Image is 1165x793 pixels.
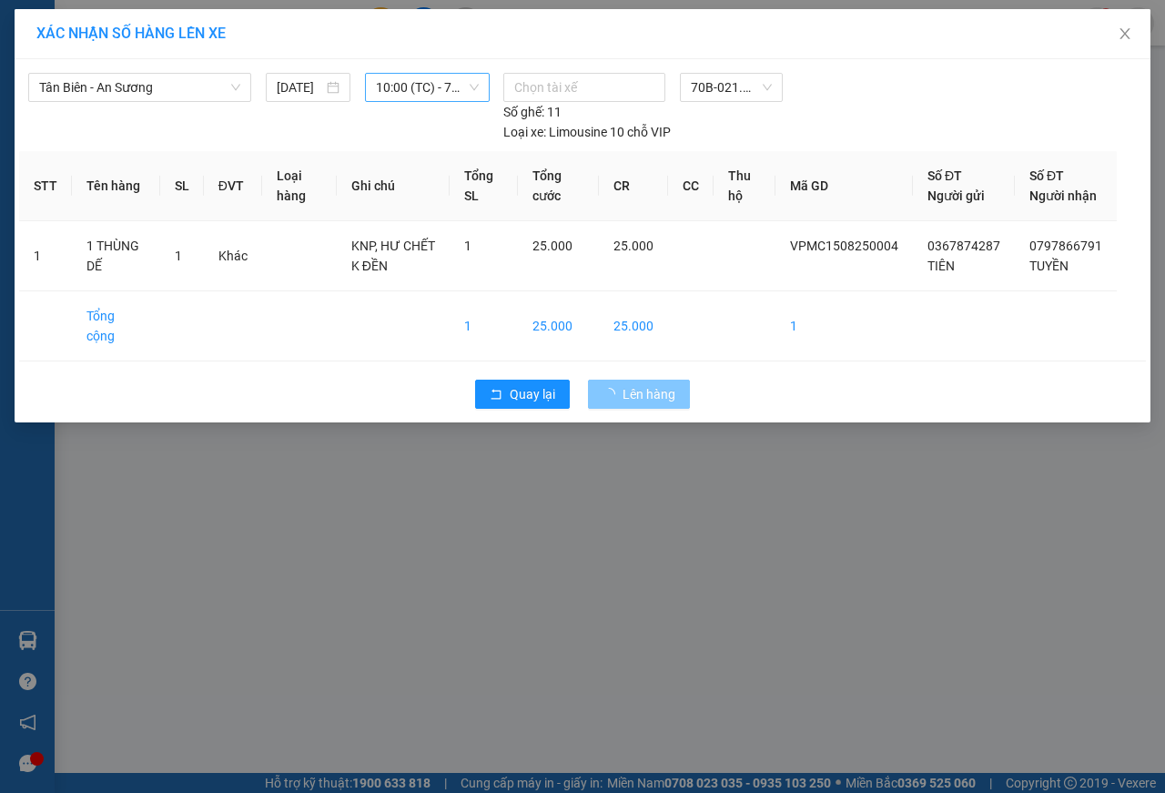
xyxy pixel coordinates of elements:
[613,239,653,253] span: 25.000
[503,122,671,142] div: Limousine 10 chỗ VIP
[503,102,562,122] div: 11
[450,151,518,221] th: Tổng SL
[6,11,87,91] img: logo
[503,102,544,122] span: Số ghế:
[1118,26,1132,41] span: close
[518,151,599,221] th: Tổng cước
[40,132,111,143] span: 10:18:51 [DATE]
[691,74,772,101] span: 70B-021.13
[1029,168,1064,183] span: Số ĐT
[204,151,262,221] th: ĐVT
[5,132,111,143] span: In ngày:
[175,249,182,263] span: 1
[144,10,249,25] strong: ĐỒNG PHƯỚC
[599,151,668,221] th: CR
[351,239,435,273] span: KNP, HƯ CHẾT K ĐỀN
[1029,259,1069,273] span: TUYỀN
[532,239,572,253] span: 25.000
[204,221,262,291] td: Khác
[91,116,194,129] span: VPMC1508250004
[714,151,775,221] th: Thu hộ
[1029,239,1102,253] span: 0797866791
[668,151,714,221] th: CC
[603,388,623,401] span: loading
[337,151,451,221] th: Ghi chú
[36,25,226,42] span: XÁC NHẬN SỐ HÀNG LÊN XE
[927,188,985,203] span: Người gửi
[144,29,245,52] span: Bến xe [GEOGRAPHIC_DATA]
[144,55,250,77] span: 01 Võ Văn Truyện, KP.1, Phường 2
[475,380,570,409] button: rollbackQuay lại
[160,151,204,221] th: SL
[464,239,471,253] span: 1
[775,291,913,361] td: 1
[72,151,160,221] th: Tên hàng
[72,291,160,361] td: Tổng cộng
[39,74,240,101] span: Tân Biên - An Sương
[927,168,962,183] span: Số ĐT
[49,98,223,113] span: -----------------------------------------
[376,74,478,101] span: 10:00 (TC) - 70B-021.13
[927,239,1000,253] span: 0367874287
[19,221,72,291] td: 1
[623,384,675,404] span: Lên hàng
[510,384,555,404] span: Quay lại
[790,239,898,253] span: VPMC1508250004
[599,291,668,361] td: 25.000
[775,151,913,221] th: Mã GD
[144,81,223,92] span: Hotline: 19001152
[450,291,518,361] td: 1
[503,122,546,142] span: Loại xe:
[72,221,160,291] td: 1 THÙNG DẾ
[927,259,955,273] span: TIÊN
[1029,188,1097,203] span: Người nhận
[490,388,502,402] span: rollback
[19,151,72,221] th: STT
[518,291,599,361] td: 25.000
[1099,9,1150,60] button: Close
[277,77,323,97] input: 15/08/2025
[5,117,193,128] span: [PERSON_NAME]:
[588,380,690,409] button: Lên hàng
[262,151,337,221] th: Loại hàng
